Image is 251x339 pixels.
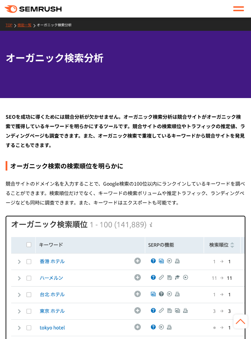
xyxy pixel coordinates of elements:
[6,161,245,171] div: オーガニック検索の検索順位を明らかに
[6,22,17,27] a: TOP
[6,50,245,65] h1: オーガニック検索分析
[189,312,243,331] iframe: Help widget launcher
[17,22,37,27] a: 機能一覧
[6,179,245,207] div: 競合サイトのドメイン名を入力することで、Google検索の100位以内にランクインしているキーワードを調べることができます。検索順位だけでなく、キーワードの検索ボリュームや推定トラフィック、ラン...
[37,22,77,27] a: オーガニック検索分析
[6,112,245,150] div: SEOを成功に導くためには競合分析が欠かせません。オーガニック検索分析は競合サイトがオーガニック検索で獲得しているキーワードを明らかにするツールです。競合サイトの検索順位やトラフィックの推定値、...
